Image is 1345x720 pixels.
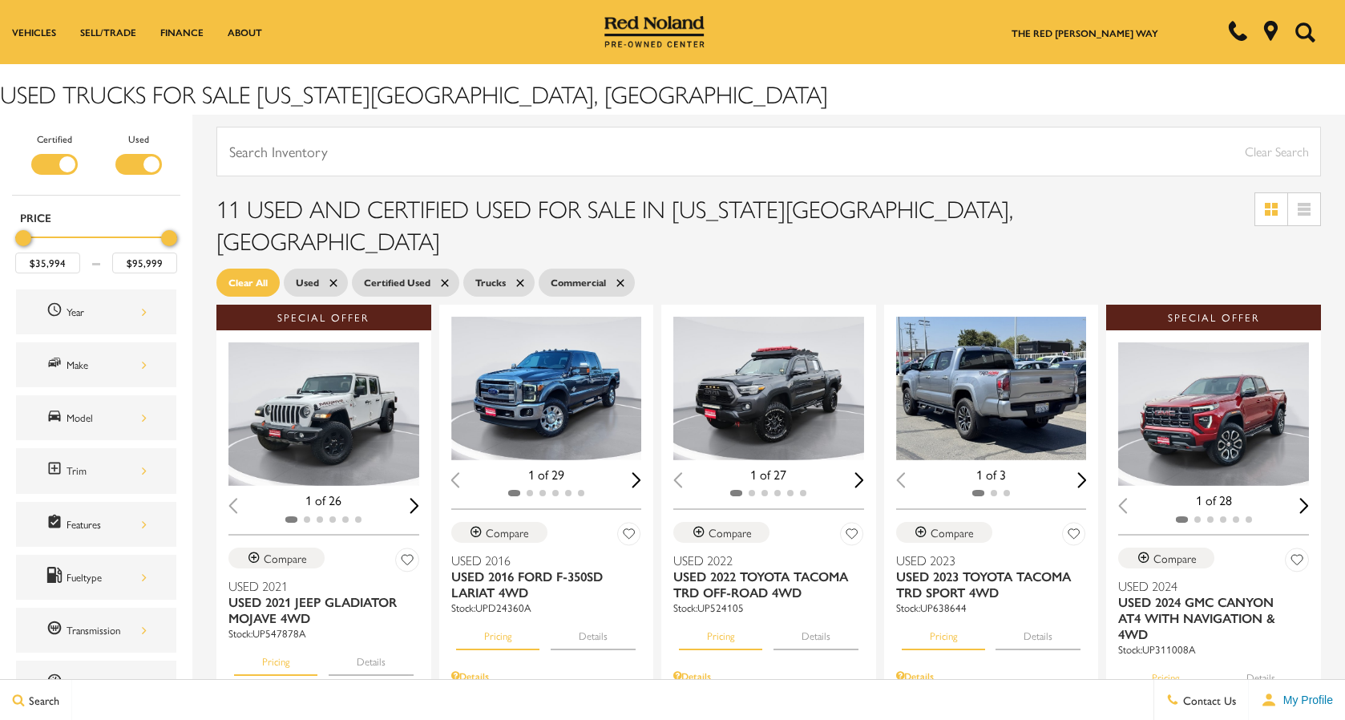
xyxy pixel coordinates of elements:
div: Year [67,303,147,321]
div: YearYear [16,289,176,334]
img: 2022 Toyota Tacoma TRD Off-Road 1 [673,317,864,460]
div: Stock : UP547878A [228,626,419,641]
img: 2024 GMC Canyon AT4 1 [1118,342,1309,486]
div: Maximum Price [161,230,177,246]
button: Save Vehicle [840,522,864,552]
span: Certified Used [364,273,430,293]
a: Used 2022Used 2022 Toyota Tacoma TRD Off-Road 4WD [673,552,864,601]
div: TransmissionTransmission [16,608,176,653]
div: Pricing Details - Used 2022 Toyota Tacoma TRD Off-Road 4WD [673,669,864,683]
div: Make [67,356,147,374]
span: Clear All [228,273,268,293]
h5: Price [20,210,172,224]
div: Pricing Details - Used 2016 Ford F-350SD Lariat 4WD [451,669,642,683]
div: Special Offer [216,305,431,330]
div: TrimTrim [16,448,176,493]
span: Used 2021 Jeep Gladiator Mojave 4WD [228,594,407,626]
button: details tab [1218,657,1303,692]
span: Fueltype [46,567,67,588]
button: Compare Vehicle [1118,548,1214,568]
span: Used 2024 GMC Canyon AT4 With Navigation & 4WD [1118,594,1297,642]
input: Search Inventory [216,127,1321,176]
div: MakeMake [16,342,176,387]
a: Used 2023Used 2023 Toyota Tacoma TRD Sport 4WD [896,552,1087,601]
div: Compare [931,525,974,540]
span: Transmission [46,620,67,641]
div: Next slide [1077,472,1087,487]
span: Make [46,354,67,375]
div: 1 / 2 [896,317,1087,460]
button: Compare Vehicle [673,522,769,543]
span: Used 2021 [228,578,407,594]
div: 1 of 28 [1118,491,1309,509]
div: Features [67,516,147,533]
span: Features [46,514,67,535]
div: 1 of 29 [451,466,642,483]
div: Compare [486,525,529,540]
button: pricing tab [1124,657,1207,692]
button: Compare Vehicle [451,522,547,543]
button: Compare Vehicle [228,548,325,568]
button: Open user profile menu [1249,680,1345,720]
img: Red Noland Pre-Owned [604,16,705,48]
div: Stock : UP311008A [1118,642,1309,657]
span: Mileage [46,673,67,694]
div: 1 / 2 [451,317,642,460]
div: Special Offer [1106,305,1321,330]
div: Compare [709,525,752,540]
div: 1 of 26 [228,491,419,509]
span: Used 2016 Ford F-350SD Lariat 4WD [451,568,630,601]
div: Transmission [67,621,147,639]
div: Minimum Price [15,230,31,246]
span: Commercial [551,273,606,293]
span: Contact Us [1179,692,1236,708]
a: Used 2016Used 2016 Ford F-350SD Lariat 4WD [451,552,642,601]
a: Used 2024Used 2024 GMC Canyon AT4 With Navigation & 4WD [1118,578,1309,642]
div: Filter by Vehicle Type [12,131,180,195]
div: 1 of 3 [896,466,1087,483]
div: Next slide [410,498,419,513]
span: Search [25,692,59,708]
span: Trucks [475,273,506,293]
div: Price [15,224,177,273]
img: 2016 Ford F-350SD Lariat 1 [451,317,642,460]
span: Used 2023 Toyota Tacoma TRD Sport 4WD [896,568,1075,601]
div: MileageMileage [16,661,176,706]
div: FeaturesFeatures [16,502,176,547]
div: Stock : UP638644 [896,601,1087,615]
button: details tab [551,615,636,650]
div: Trim [67,462,147,479]
input: Maximum [112,253,177,273]
span: Trim [46,460,67,481]
div: 1 / 2 [673,317,864,460]
div: Fueltype [67,568,147,586]
button: pricing tab [234,641,317,676]
input: Minimum [15,253,80,273]
button: Save Vehicle [1285,548,1309,577]
a: Used 2021Used 2021 Jeep Gladiator Mojave 4WD [228,578,419,626]
div: 1 / 2 [228,342,419,486]
button: pricing tab [902,615,985,650]
button: Compare Vehicle [896,522,992,543]
button: Save Vehicle [1062,522,1086,552]
button: Save Vehicle [617,522,641,552]
label: Used [128,131,149,147]
div: Compare [1153,551,1197,565]
button: details tab [996,615,1080,650]
button: pricing tab [456,615,539,650]
div: Stock : UPD24360A [451,601,642,615]
img: 2021 Jeep Gladiator Mojave 1 [228,342,419,486]
a: The Red [PERSON_NAME] Way [1012,26,1158,40]
div: Next slide [854,472,864,487]
div: Model [67,409,147,427]
div: Stock : UP524105 [673,601,864,615]
div: 1 / 2 [1118,342,1309,486]
div: Next slide [1299,498,1309,513]
label: Certified [37,131,72,147]
div: Mileage [67,674,147,692]
span: Year [46,301,67,322]
span: Model [46,407,67,428]
span: Used 2024 [1118,578,1297,594]
span: Used 2016 [451,552,630,568]
button: pricing tab [679,615,762,650]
